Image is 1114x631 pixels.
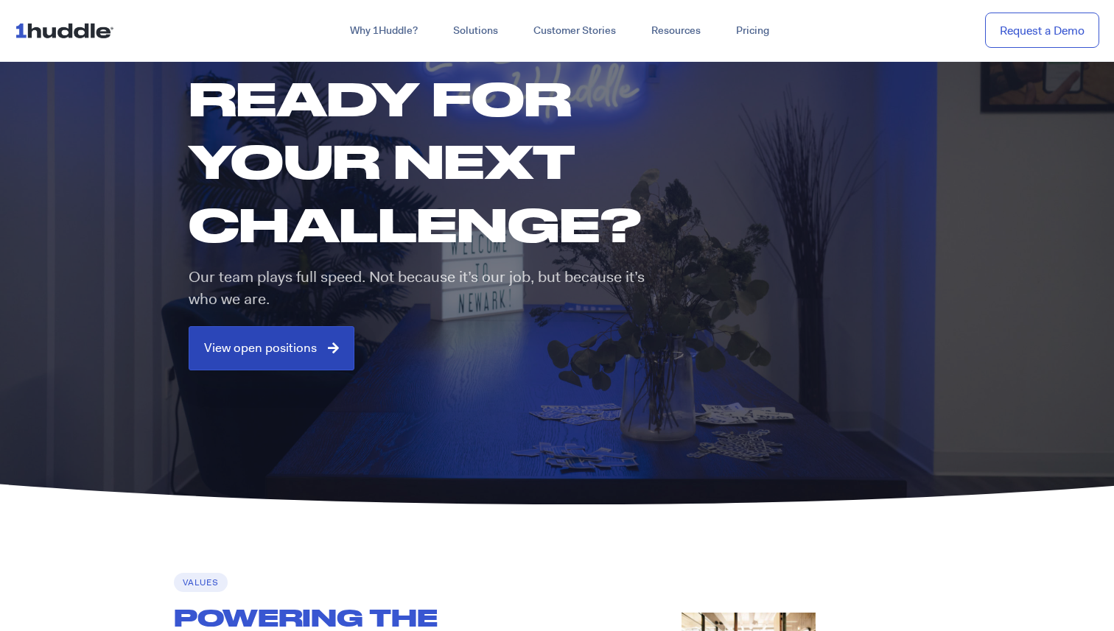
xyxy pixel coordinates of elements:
[189,267,661,310] p: Our team plays full speed. Not because it’s our job, but because it’s who we are.
[718,18,787,44] a: Pricing
[15,16,120,44] img: ...
[204,342,317,355] span: View open positions
[332,18,435,44] a: Why 1Huddle?
[634,18,718,44] a: Resources
[516,18,634,44] a: Customer Stories
[435,18,516,44] a: Solutions
[985,13,1099,49] a: Request a Demo
[189,67,672,255] h1: Ready for your next challenge?
[174,573,228,592] h6: Values
[189,326,354,370] a: View open positions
